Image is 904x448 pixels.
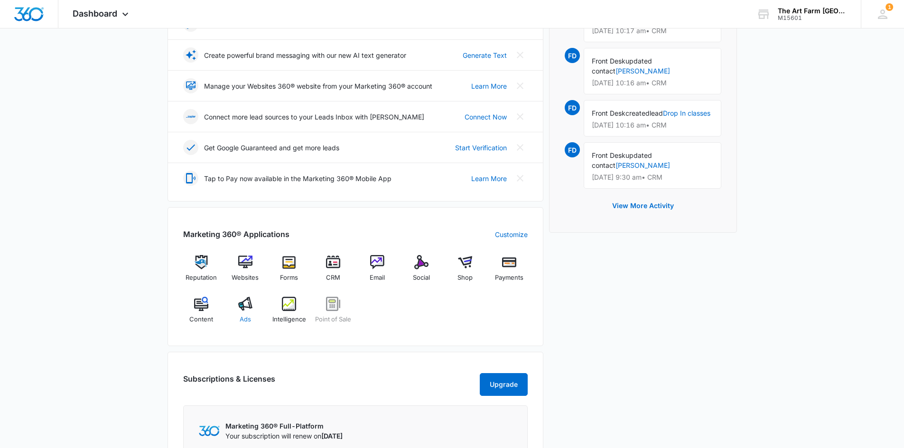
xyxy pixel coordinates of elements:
a: Intelligence [271,297,308,331]
a: Point of Sale [315,297,352,331]
span: Content [189,315,213,324]
a: [PERSON_NAME] [615,67,670,75]
span: Email [370,273,385,283]
a: Websites [227,255,263,289]
span: FD [565,142,580,157]
h2: Marketing 360® Applications [183,229,289,240]
span: Point of Sale [315,315,351,324]
span: CRM [326,273,340,283]
span: Dashboard [73,9,117,18]
a: Shop [447,255,484,289]
span: Front Desk [592,109,625,117]
a: Social [403,255,439,289]
span: Social [413,273,430,283]
span: lead [650,109,663,117]
span: Ads [240,315,251,324]
a: Learn More [471,81,507,91]
div: account id [778,15,847,21]
a: Content [183,297,220,331]
span: created [625,109,650,117]
p: Get Google Guaranteed and get more leads [204,143,339,153]
img: Marketing 360 Logo [199,426,220,436]
button: Upgrade [480,373,528,396]
span: [DATE] [321,432,343,440]
button: Close [513,140,528,155]
span: FD [565,48,580,63]
button: Close [513,78,528,93]
span: Forms [280,273,298,283]
span: Websites [232,273,259,283]
h2: Subscriptions & Licenses [183,373,275,392]
a: Learn More [471,174,507,183]
button: Close [513,171,528,186]
p: Manage your Websites 360® website from your Marketing 360® account [204,81,432,91]
p: [DATE] 10:16 am • CRM [592,80,713,86]
p: [DATE] 9:30 am • CRM [592,174,713,181]
a: Connect Now [465,112,507,122]
a: Payments [491,255,528,289]
span: FD [565,100,580,115]
button: View More Activity [603,194,683,217]
p: Create powerful brand messaging with our new AI text generator [204,50,406,60]
span: Front Desk [592,151,625,159]
a: Customize [495,229,528,239]
span: Intelligence [272,315,306,324]
p: [DATE] 10:16 am • CRM [592,122,713,128]
span: Payments [495,273,523,283]
a: Start Verification [455,143,507,153]
span: Reputation [186,273,217,283]
a: Forms [271,255,308,289]
a: [PERSON_NAME] [615,161,670,169]
button: Close [513,109,528,124]
span: Shop [457,273,473,283]
button: Close [513,47,528,63]
a: Email [359,255,396,289]
p: Connect more lead sources to your Leads Inbox with [PERSON_NAME] [204,112,424,122]
a: Generate Text [463,50,507,60]
a: Ads [227,297,263,331]
a: Reputation [183,255,220,289]
span: Front Desk [592,57,625,65]
p: Tap to Pay now available in the Marketing 360® Mobile App [204,174,391,183]
p: [DATE] 10:17 am • CRM [592,27,713,34]
p: Marketing 360® Full-Platform [225,421,343,431]
div: account name [778,7,847,15]
div: notifications count [885,3,893,11]
a: CRM [315,255,352,289]
span: 1 [885,3,893,11]
p: Your subscription will renew on [225,431,343,441]
a: Drop In classes [663,109,710,117]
